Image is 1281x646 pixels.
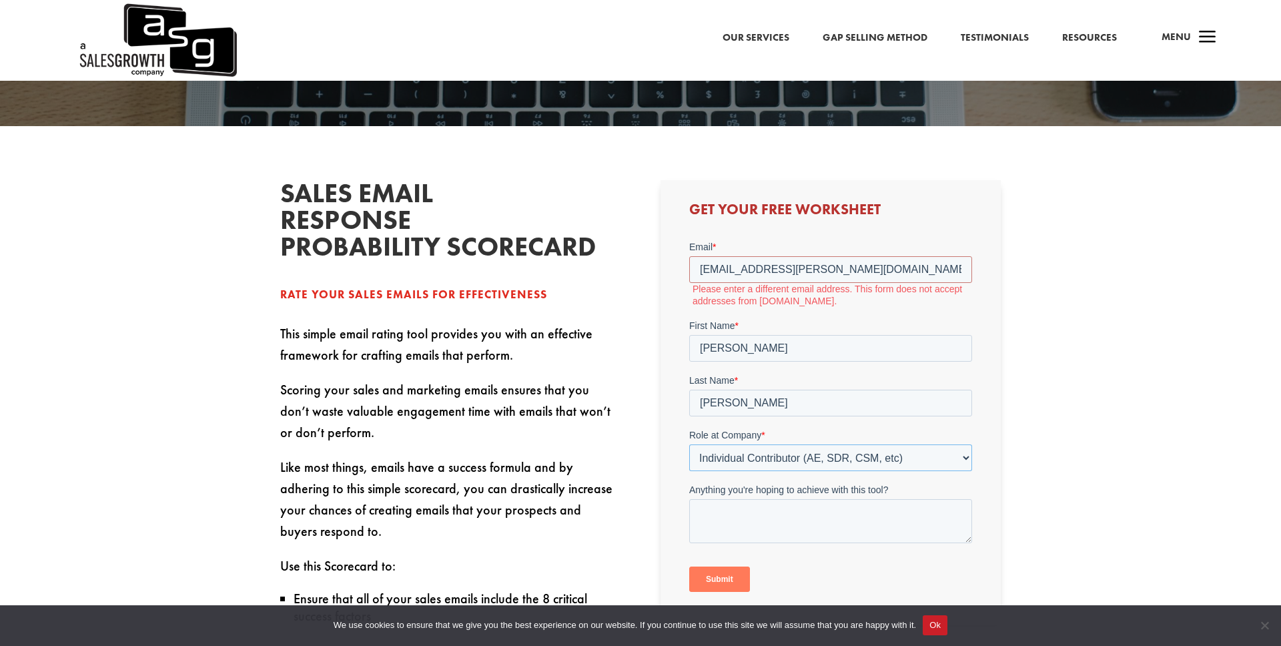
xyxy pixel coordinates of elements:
a: Resources [1062,29,1117,47]
a: Testimonials [961,29,1029,47]
span: No [1258,619,1271,632]
li: Ensure that all of your sales emails include the 8 critical success factors [294,590,620,625]
span: a [1194,25,1221,51]
p: Scoring your sales and marketing emails ensures that you don’t waste valuable engagement time wit... [280,379,620,456]
h3: Get Your Free Worksheet [689,202,972,224]
h2: Sales Email Response Probability Scorecard [280,180,480,267]
span: Menu [1162,30,1191,43]
p: This simple email rating tool provides you with an effective framework for crafting emails that p... [280,323,620,379]
div: Rate your sales emails for effectiveness [280,287,620,303]
a: Gap Selling Method [823,29,927,47]
a: Our Services [723,29,789,47]
p: Use this Scorecard to: [280,555,620,590]
span: We use cookies to ensure that we give you the best experience on our website. If you continue to ... [334,619,916,632]
p: Like most things, emails have a success formula and by adhering to this simple scorecard, you can... [280,456,620,555]
button: Ok [923,615,947,635]
iframe: Form 0 [689,240,972,603]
